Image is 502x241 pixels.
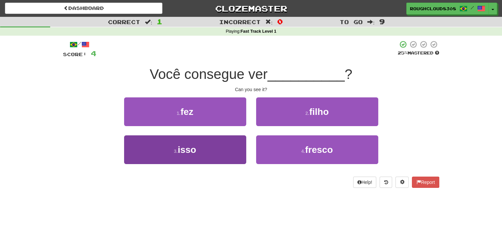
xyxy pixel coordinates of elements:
span: Você consegue ver [150,66,267,82]
span: 0 [277,17,283,25]
div: / [63,40,96,49]
span: fez [181,107,193,117]
button: 3.isso [124,135,246,164]
span: Correct [108,18,140,25]
strong: Fast Track Level 1 [241,29,277,34]
span: isso [178,145,196,155]
span: / [471,5,474,10]
small: 2 . [305,111,309,116]
small: 4 . [301,149,305,154]
button: Round history (alt+y) [380,177,392,188]
span: 1 [157,17,162,25]
div: Can you see it? [63,86,439,93]
span: __________ [268,66,345,82]
span: ? [345,66,352,82]
span: Score: [63,52,87,57]
span: Incorrect [219,18,261,25]
a: Clozemaster [172,3,330,14]
span: 25 % [398,50,408,55]
small: 3 . [174,149,178,154]
span: : [265,19,273,25]
span: filho [309,107,329,117]
button: Help! [353,177,377,188]
span: fresco [305,145,333,155]
span: : [145,19,152,25]
a: Dashboard [5,3,162,14]
button: Report [412,177,439,188]
button: 2.filho [256,97,378,126]
small: 1 . [177,111,181,116]
span: RoughCloud8308 [410,6,456,12]
button: 1.fez [124,97,246,126]
div: Mastered [398,50,439,56]
span: 9 [379,17,385,25]
button: 4.fresco [256,135,378,164]
a: RoughCloud8308 / [406,3,489,15]
span: 4 [91,49,96,57]
span: : [367,19,375,25]
span: To go [340,18,363,25]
